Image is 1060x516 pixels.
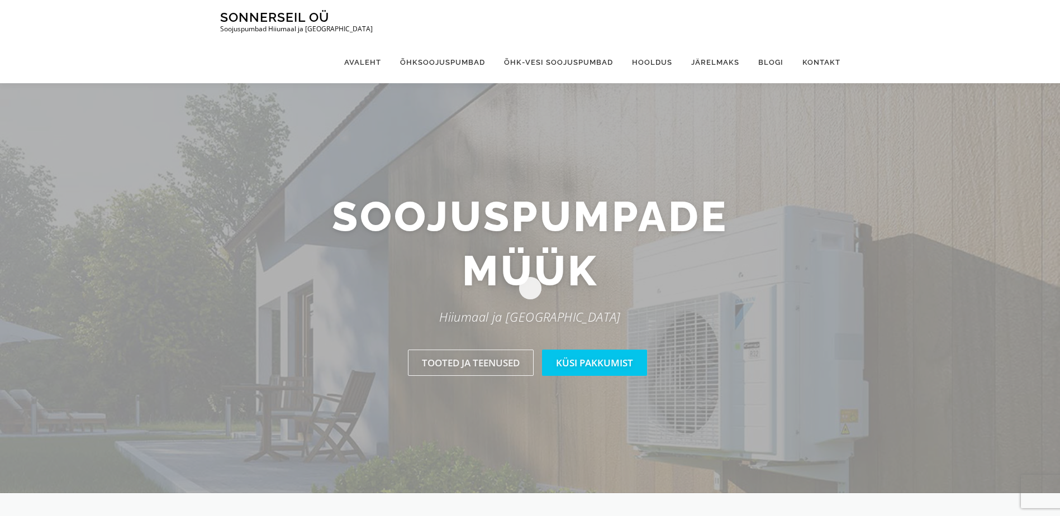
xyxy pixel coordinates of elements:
a: Õhksoojuspumbad [391,41,495,83]
a: Sonnerseil OÜ [220,9,329,25]
p: Soojuspumbad Hiiumaal ja [GEOGRAPHIC_DATA] [220,25,373,33]
a: Järelmaks [682,41,749,83]
p: Hiiumaal ja [GEOGRAPHIC_DATA] [212,307,849,327]
a: Hooldus [622,41,682,83]
span: müük [462,243,598,298]
h2: Soojuspumpade [212,189,849,298]
a: Õhk-vesi soojuspumbad [495,41,622,83]
a: Blogi [749,41,793,83]
a: Kontakt [793,41,840,83]
a: Tooted ja teenused [408,350,534,376]
a: Avaleht [335,41,391,83]
a: Küsi pakkumist [542,350,647,376]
